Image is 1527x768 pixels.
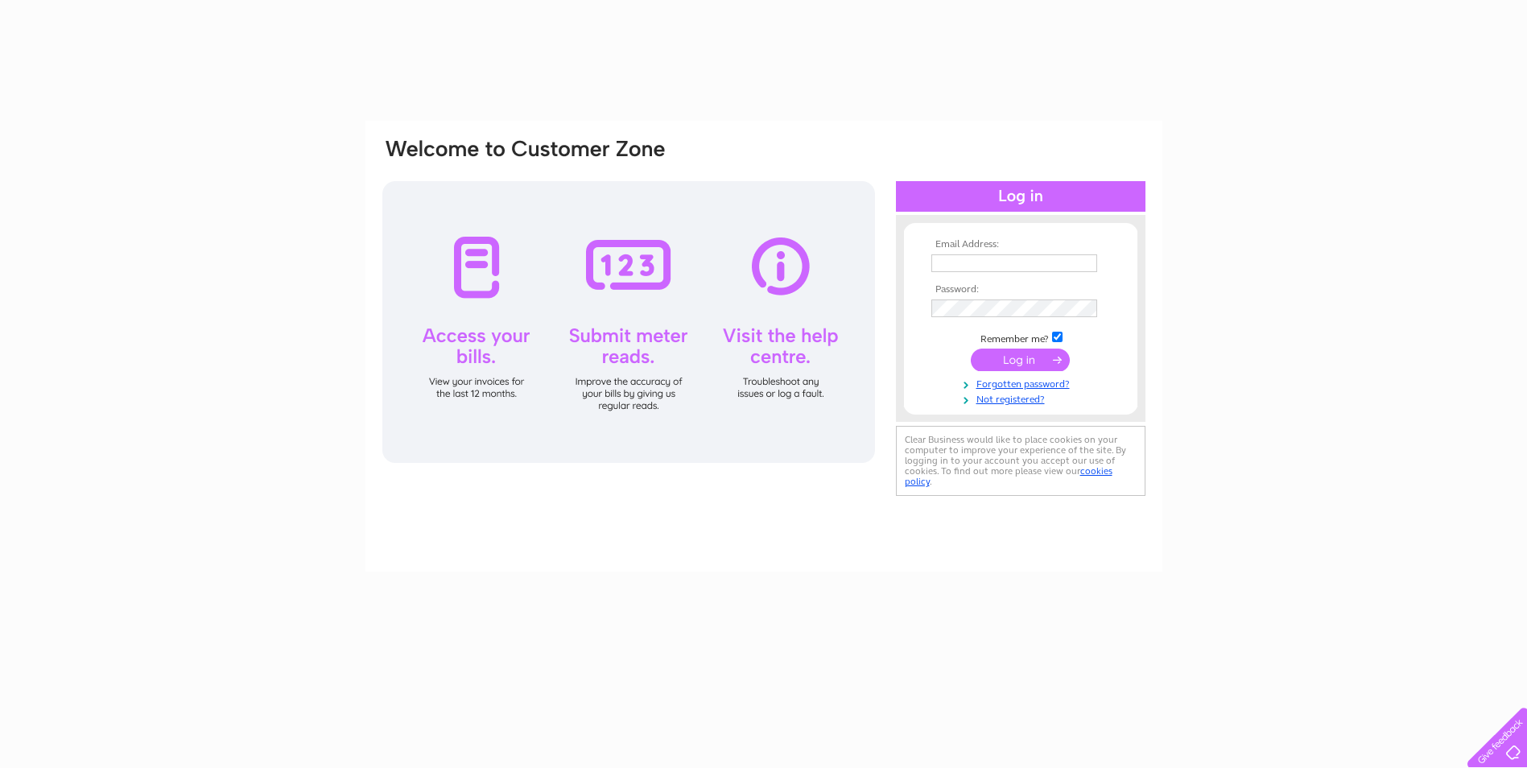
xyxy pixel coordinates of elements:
[896,426,1145,496] div: Clear Business would like to place cookies on your computer to improve your experience of the sit...
[971,349,1070,371] input: Submit
[927,239,1114,250] th: Email Address:
[931,375,1114,390] a: Forgotten password?
[927,329,1114,345] td: Remember me?
[927,284,1114,295] th: Password:
[931,390,1114,406] a: Not registered?
[905,465,1112,487] a: cookies policy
